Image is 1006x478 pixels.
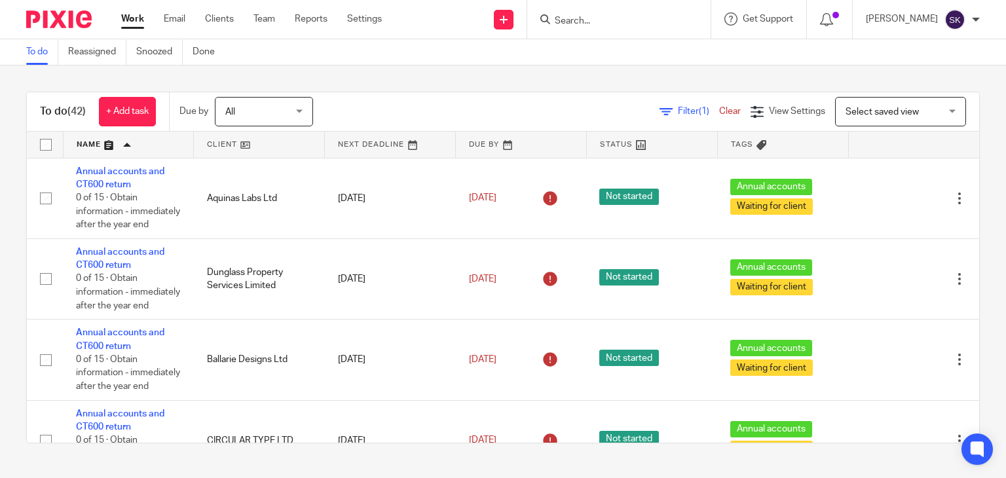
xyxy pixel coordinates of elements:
[164,12,185,26] a: Email
[731,141,753,148] span: Tags
[76,355,180,391] span: 0 of 15 · Obtain information - immediately after the year end
[678,107,719,116] span: Filter
[76,248,164,270] a: Annual accounts and CT600 return
[730,340,812,356] span: Annual accounts
[730,441,813,457] span: Waiting for client
[730,179,812,195] span: Annual accounts
[730,359,813,376] span: Waiting for client
[76,435,180,471] span: 0 of 15 · Obtain information - immediately after the year end
[253,12,275,26] a: Team
[205,12,234,26] a: Clients
[179,105,208,118] p: Due by
[719,107,741,116] a: Clear
[469,274,496,284] span: [DATE]
[76,409,164,432] a: Annual accounts and CT600 return
[599,350,659,366] span: Not started
[26,10,92,28] img: Pixie
[76,167,164,189] a: Annual accounts and CT600 return
[76,274,180,310] span: 0 of 15 · Obtain information - immediately after the year end
[325,320,456,400] td: [DATE]
[347,12,382,26] a: Settings
[699,107,709,116] span: (1)
[68,39,126,65] a: Reassigned
[193,39,225,65] a: Done
[26,39,58,65] a: To do
[136,39,183,65] a: Snoozed
[76,328,164,350] a: Annual accounts and CT600 return
[553,16,671,28] input: Search
[194,158,325,238] td: Aquinas Labs Ltd
[121,12,144,26] a: Work
[40,105,86,119] h1: To do
[469,355,496,364] span: [DATE]
[599,189,659,205] span: Not started
[730,259,812,276] span: Annual accounts
[846,107,919,117] span: Select saved view
[325,238,456,319] td: [DATE]
[730,198,813,215] span: Waiting for client
[194,238,325,319] td: Dunglass Property Services Limited
[194,320,325,400] td: Ballarie Designs Ltd
[769,107,825,116] span: View Settings
[225,107,235,117] span: All
[866,12,938,26] p: [PERSON_NAME]
[599,269,659,285] span: Not started
[944,9,965,30] img: svg%3E
[730,421,812,437] span: Annual accounts
[469,436,496,445] span: [DATE]
[730,279,813,295] span: Waiting for client
[599,431,659,447] span: Not started
[99,97,156,126] a: + Add task
[469,193,496,202] span: [DATE]
[743,14,793,24] span: Get Support
[76,193,180,229] span: 0 of 15 · Obtain information - immediately after the year end
[325,158,456,238] td: [DATE]
[67,106,86,117] span: (42)
[295,12,327,26] a: Reports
